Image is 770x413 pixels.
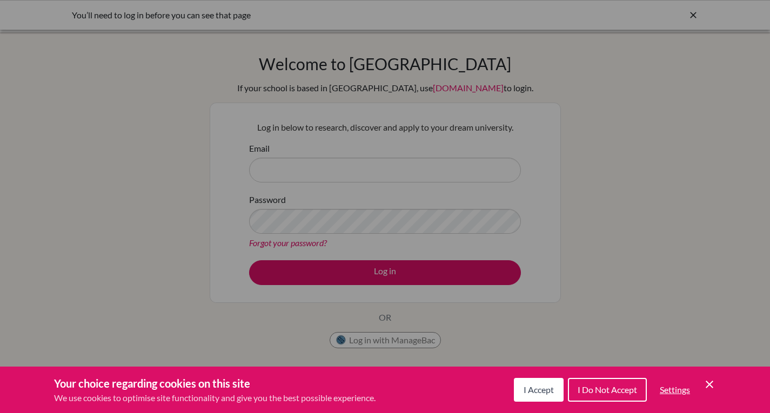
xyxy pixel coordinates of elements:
[514,378,564,402] button: I Accept
[524,384,554,395] span: I Accept
[660,384,690,395] span: Settings
[651,379,699,401] button: Settings
[54,375,376,391] h3: Your choice regarding cookies on this site
[578,384,637,395] span: I Do Not Accept
[703,378,716,391] button: Save and close
[54,391,376,404] p: We use cookies to optimise site functionality and give you the best possible experience.
[568,378,647,402] button: I Do Not Accept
